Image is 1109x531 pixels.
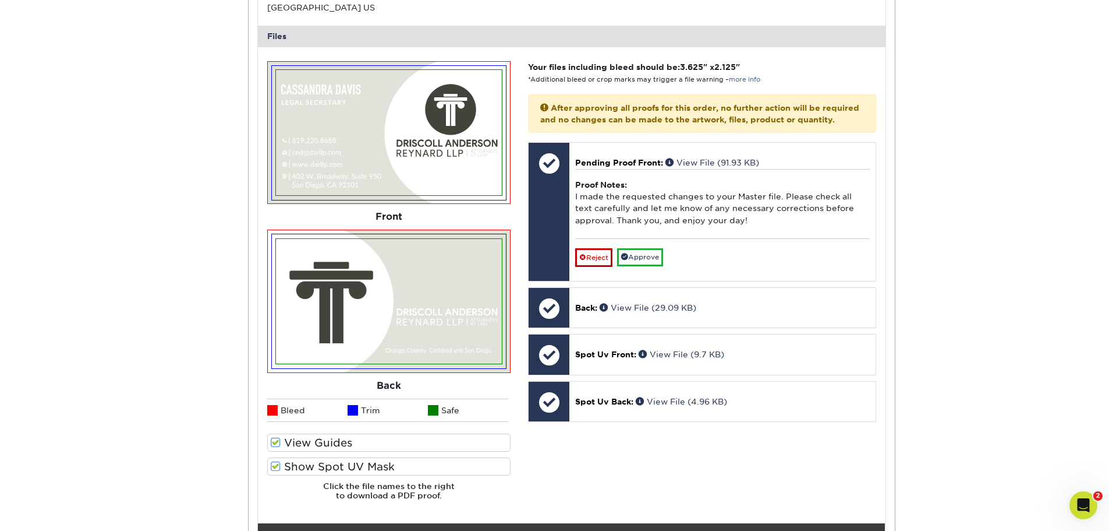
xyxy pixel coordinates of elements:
span: Spot Uv Front: [575,350,636,359]
a: View File (91.93 KB) [665,158,759,167]
strong: After approving all proofs for this order, no further action will be required and no changes can ... [540,103,859,124]
span: Pending Proof Front: [575,158,663,167]
small: *Additional bleed or crop marks may trigger a file warning – [528,76,760,83]
strong: Proof Notes: [575,180,627,189]
li: Bleed [267,399,348,422]
li: Trim [348,399,428,422]
a: View File (9.7 KB) [639,350,724,359]
a: Reject [575,248,612,267]
div: I made the requested changes to your Master file. Please check all text carefully and let me know... [575,169,869,238]
a: View File (29.09 KB) [600,303,696,312]
span: 2 [1093,491,1103,501]
span: Back: [575,303,597,312]
iframe: Intercom live chat [1069,491,1097,519]
li: Safe [428,399,508,422]
strong: Your files including bleed should be: " x " [528,62,740,72]
label: Show Spot UV Mask [267,458,511,476]
div: Front [267,204,511,230]
label: View Guides [267,434,511,452]
a: Approve [617,248,663,266]
div: Back [267,373,511,399]
a: more info [729,76,760,83]
a: View File (4.96 KB) [636,397,727,406]
span: Spot Uv Back: [575,397,633,406]
span: 2.125 [714,62,736,72]
span: 3.625 [680,62,703,72]
div: Files [258,26,885,47]
h6: Click the file names to the right to download a PDF proof. [267,481,511,510]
